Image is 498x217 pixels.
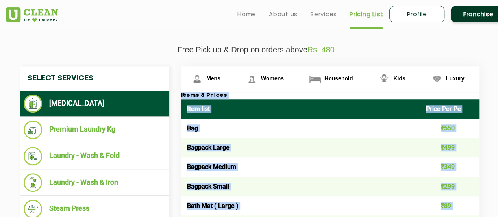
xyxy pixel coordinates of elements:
li: Premium Laundry Kg [24,121,165,139]
h4: Select Services [20,66,169,91]
span: Luxury [446,75,465,82]
li: Laundry - Wash & Iron [24,173,165,192]
a: Pricing List [350,9,383,19]
span: Womens [261,75,284,82]
td: Bath Mat ( Large ) [181,196,420,215]
img: Laundry - Wash & Fold [24,147,42,165]
li: [MEDICAL_DATA] [24,95,165,113]
td: ₹550 [420,119,480,138]
img: Mens [190,72,204,86]
a: Home [237,9,256,19]
h3: Items & Prices [181,92,479,99]
span: Kids [393,75,405,82]
td: ₹89 [420,196,480,215]
img: Premium Laundry Kg [24,121,42,139]
img: Household [308,72,322,86]
td: Bag [181,119,420,138]
img: Womens [245,72,259,86]
td: Bagpack Small [181,177,420,196]
th: Price Per Pc [420,99,480,119]
a: About us [269,9,298,19]
img: UClean Laundry and Dry Cleaning [6,7,58,22]
td: ₹299 [420,177,480,196]
span: Household [324,75,353,82]
td: ₹349 [420,157,480,176]
span: Rs. 480 [307,45,335,54]
th: Item list [181,99,420,119]
img: Luxury [430,72,444,86]
li: Laundry - Wash & Fold [24,147,165,165]
img: Kids [377,72,391,86]
img: Dry Cleaning [24,95,42,113]
img: Laundry - Wash & Iron [24,173,42,192]
td: Bagpack Large [181,138,420,157]
td: ₹499 [420,138,480,157]
a: Profile [389,6,444,22]
span: Mens [206,75,220,82]
td: Bagpack Medium [181,157,420,176]
a: Services [310,9,337,19]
